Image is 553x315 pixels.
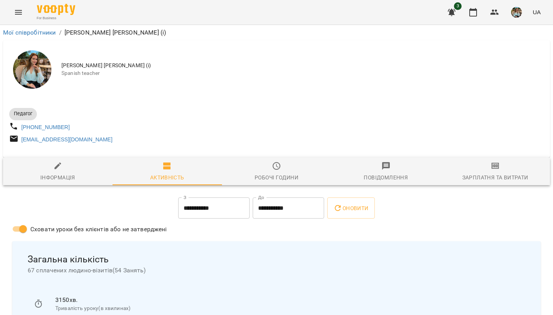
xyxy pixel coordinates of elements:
span: Загальна кількість [28,254,525,265]
div: Активність [150,173,184,182]
button: UA [530,5,544,19]
a: Мої співробітники [3,29,56,36]
button: Оновити [327,197,374,219]
img: Киречук Валерія Володимирівна (і) [13,50,51,89]
span: 3 [454,2,462,10]
p: [PERSON_NAME] [PERSON_NAME] (і) [65,28,166,37]
p: Тривалість уроку(в хвилинах) [55,305,519,312]
p: 3150 хв. [55,295,519,305]
a: [EMAIL_ADDRESS][DOMAIN_NAME] [22,136,113,143]
img: Voopty Logo [37,4,75,15]
div: Повідомлення [364,173,408,182]
li: / [59,28,61,37]
span: 67 сплачених людино-візитів ( 54 Занять ) [28,266,525,275]
div: Зарплатня та Витрати [462,173,528,182]
button: Menu [9,3,28,22]
span: Оновити [333,204,368,213]
nav: breadcrumb [3,28,550,37]
span: UA [533,8,541,16]
span: Spanish teacher [61,70,544,77]
span: Сховати уроки без клієнтів або не затверджені [30,225,167,234]
a: [PHONE_NUMBER] [22,124,70,130]
span: [PERSON_NAME] [PERSON_NAME] (і) [61,62,544,70]
img: 856b7ccd7d7b6bcc05e1771fbbe895a7.jfif [511,7,522,18]
div: Інформація [40,173,75,182]
span: For Business [37,16,75,21]
div: Робочі години [255,173,298,182]
span: Педагог [9,110,37,117]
